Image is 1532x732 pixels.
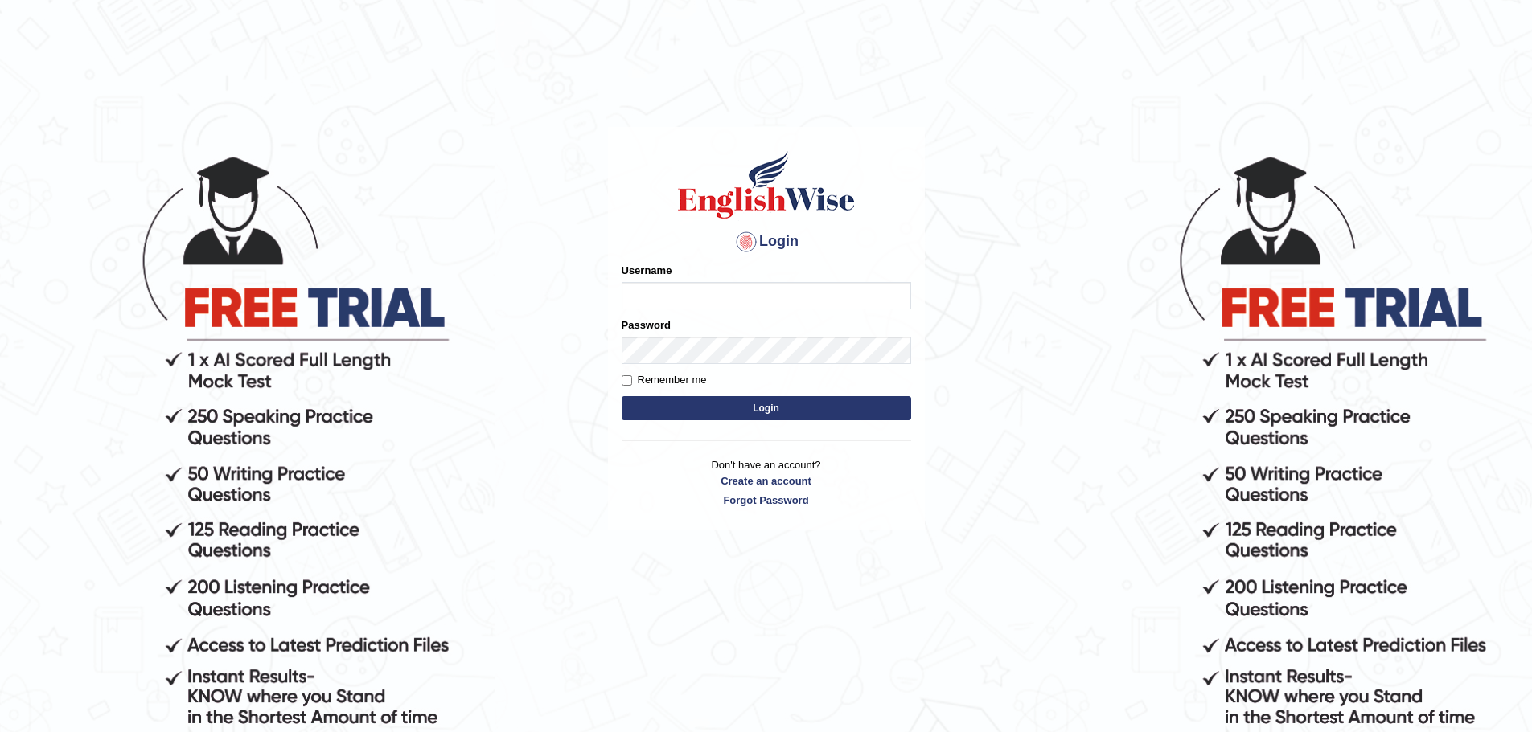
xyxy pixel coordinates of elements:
p: Don't have an account? [622,457,911,507]
label: Password [622,317,671,333]
label: Username [622,263,672,278]
label: Remember me [622,372,707,388]
h4: Login [622,229,911,255]
button: Login [622,396,911,420]
a: Forgot Password [622,493,911,508]
a: Create an account [622,473,911,489]
input: Remember me [622,375,632,386]
img: Logo of English Wise sign in for intelligent practice with AI [675,149,858,221]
